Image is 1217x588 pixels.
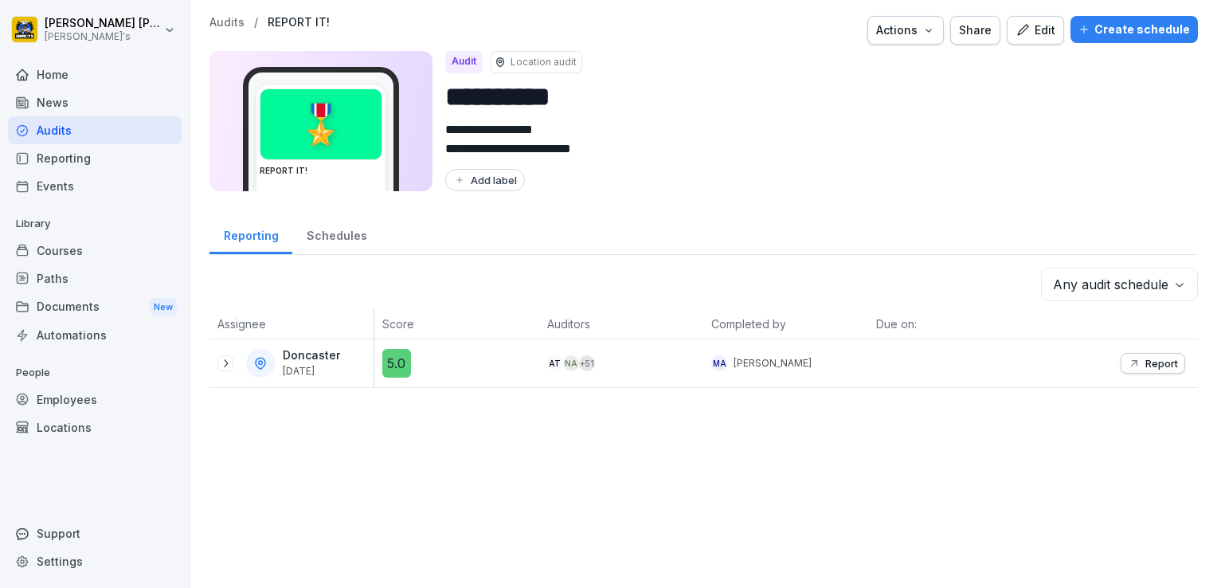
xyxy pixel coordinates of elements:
[8,414,182,441] a: Locations
[511,55,577,69] p: Location audit
[867,16,944,45] button: Actions
[711,316,860,332] p: Completed by
[260,89,382,159] div: 🎖️
[1121,353,1185,374] button: Report
[445,169,525,191] button: Add label
[260,165,382,177] h3: REPORT IT!
[8,519,182,547] div: Support
[8,144,182,172] a: Reporting
[254,16,258,29] p: /
[1070,16,1198,43] button: Create schedule
[268,16,330,29] a: REPORT IT!
[283,349,340,363] p: Doncaster
[45,17,161,30] p: [PERSON_NAME] [PERSON_NAME]
[382,349,411,378] div: 5.0
[8,265,182,292] a: Paths
[1015,22,1055,39] div: Edit
[217,316,366,332] p: Assignee
[1007,16,1064,45] button: Edit
[8,321,182,349] a: Automations
[445,51,483,73] div: Audit
[876,22,935,39] div: Actions
[8,386,182,414] a: Employees
[950,16,1000,45] button: Share
[1078,21,1190,38] div: Create schedule
[868,309,1033,339] th: Due on:
[292,214,381,254] a: Schedules
[539,309,704,339] th: Auditors
[8,116,182,144] a: Audits
[547,355,563,371] div: AT
[209,16,245,29] a: Audits
[734,356,812,370] p: [PERSON_NAME]
[8,61,182,88] a: Home
[579,355,595,371] div: + 51
[8,292,182,322] div: Documents
[8,211,182,237] p: Library
[711,355,727,371] div: MA
[45,31,161,42] p: [PERSON_NAME]'s
[563,355,579,371] div: NA
[283,366,340,377] p: [DATE]
[8,172,182,200] a: Events
[209,214,292,254] a: Reporting
[8,88,182,116] a: News
[8,547,182,575] a: Settings
[382,316,531,332] p: Score
[8,292,182,322] a: DocumentsNew
[8,237,182,265] a: Courses
[1145,357,1178,370] p: Report
[8,360,182,386] p: People
[150,298,177,316] div: New
[453,174,517,186] div: Add label
[959,22,992,39] div: Share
